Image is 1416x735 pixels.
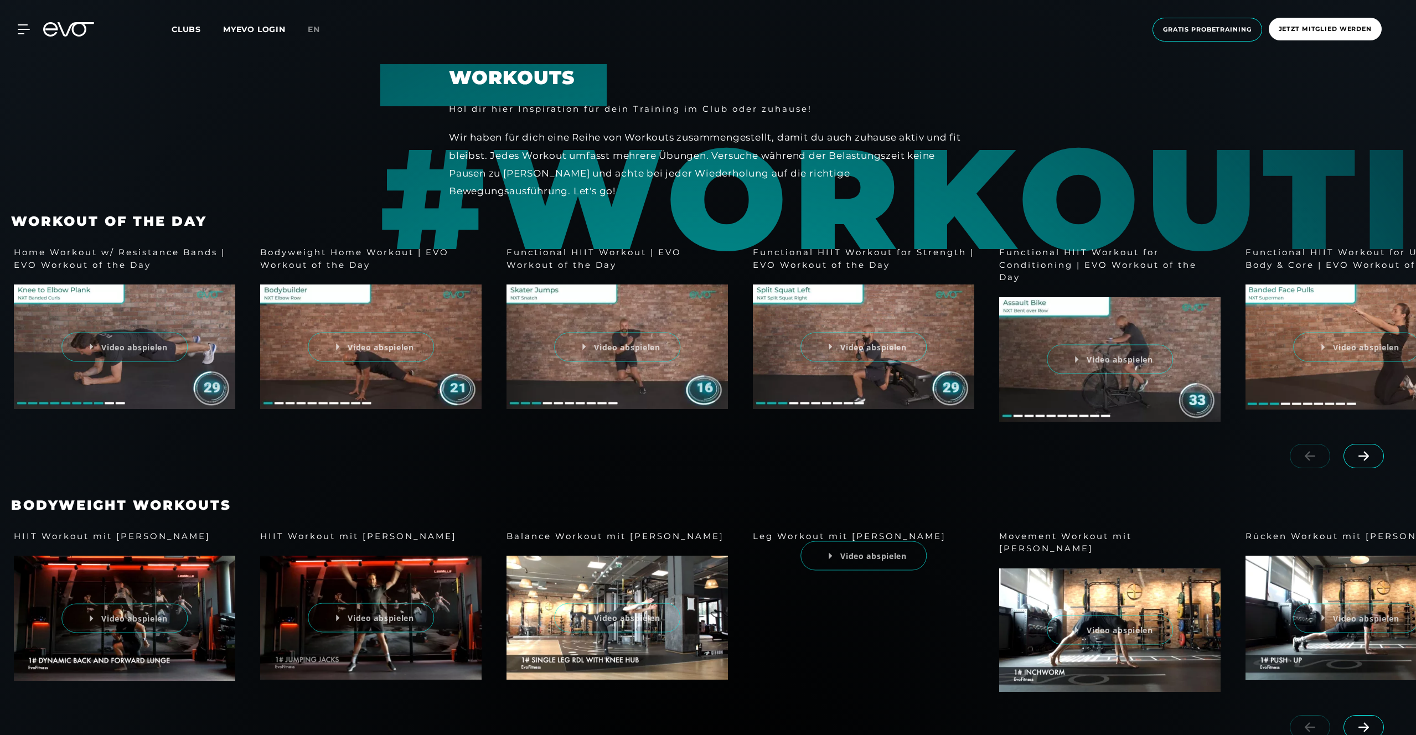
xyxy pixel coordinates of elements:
[380,64,998,270] div: #Workoutinspiration
[308,24,320,34] span: en
[11,213,1416,230] h3: Workout of the Day
[1265,18,1385,42] a: Jetzt Mitglied werden
[449,103,967,116] h4: Hol dir hier Inspiration für dein Training im Club oder zuhause!
[1279,24,1372,34] span: Jetzt Mitglied werden
[308,23,333,36] a: en
[172,24,223,34] a: Clubs
[223,24,286,34] a: MYEVO LOGIN
[172,24,201,34] span: Clubs
[449,128,967,200] div: Wir haben für dich eine Reihe von Workouts zusammengestellt, damit du auch zuhause aktiv und fit ...
[11,497,1416,514] h3: Bodyweight Workouts
[1163,25,1252,34] span: Gratis Probetraining
[449,66,967,89] h2: Workouts
[1149,18,1265,42] a: Gratis Probetraining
